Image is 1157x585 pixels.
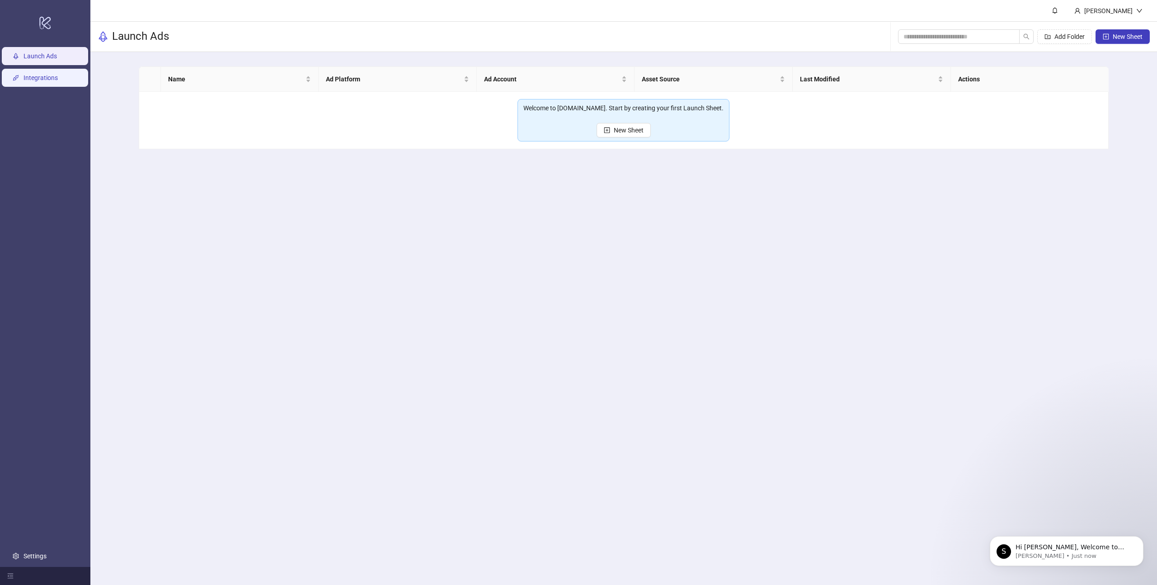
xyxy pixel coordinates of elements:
span: user [1074,8,1081,14]
button: New Sheet [1096,29,1150,44]
a: Launch Ads [24,52,57,60]
span: rocket [98,31,108,42]
span: plus-square [604,127,610,133]
a: Settings [24,552,47,560]
span: Ad Account [484,74,620,84]
h3: Launch Ads [112,29,169,44]
span: New Sheet [614,127,644,134]
iframe: Intercom notifications message [976,517,1157,580]
div: Welcome to [DOMAIN_NAME]. Start by creating your first Launch Sheet. [523,103,724,113]
span: Name [168,74,304,84]
button: New Sheet [597,123,651,137]
th: Ad Platform [319,67,477,92]
span: Asset Source [642,74,778,84]
span: Add Folder [1054,33,1085,40]
span: New Sheet [1113,33,1143,40]
th: Asset Source [635,67,793,92]
th: Ad Account [477,67,635,92]
th: Name [161,67,319,92]
button: Add Folder [1037,29,1092,44]
span: Last Modified [800,74,936,84]
span: menu-fold [7,573,14,579]
span: down [1136,8,1143,14]
div: [PERSON_NAME] [1081,6,1136,16]
span: folder-add [1044,33,1051,40]
a: Integrations [24,74,58,81]
th: Last Modified [793,67,951,92]
span: bell [1052,7,1058,14]
th: Actions [951,67,1109,92]
span: search [1023,33,1030,40]
span: Ad Platform [326,74,462,84]
span: plus-square [1103,33,1109,40]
